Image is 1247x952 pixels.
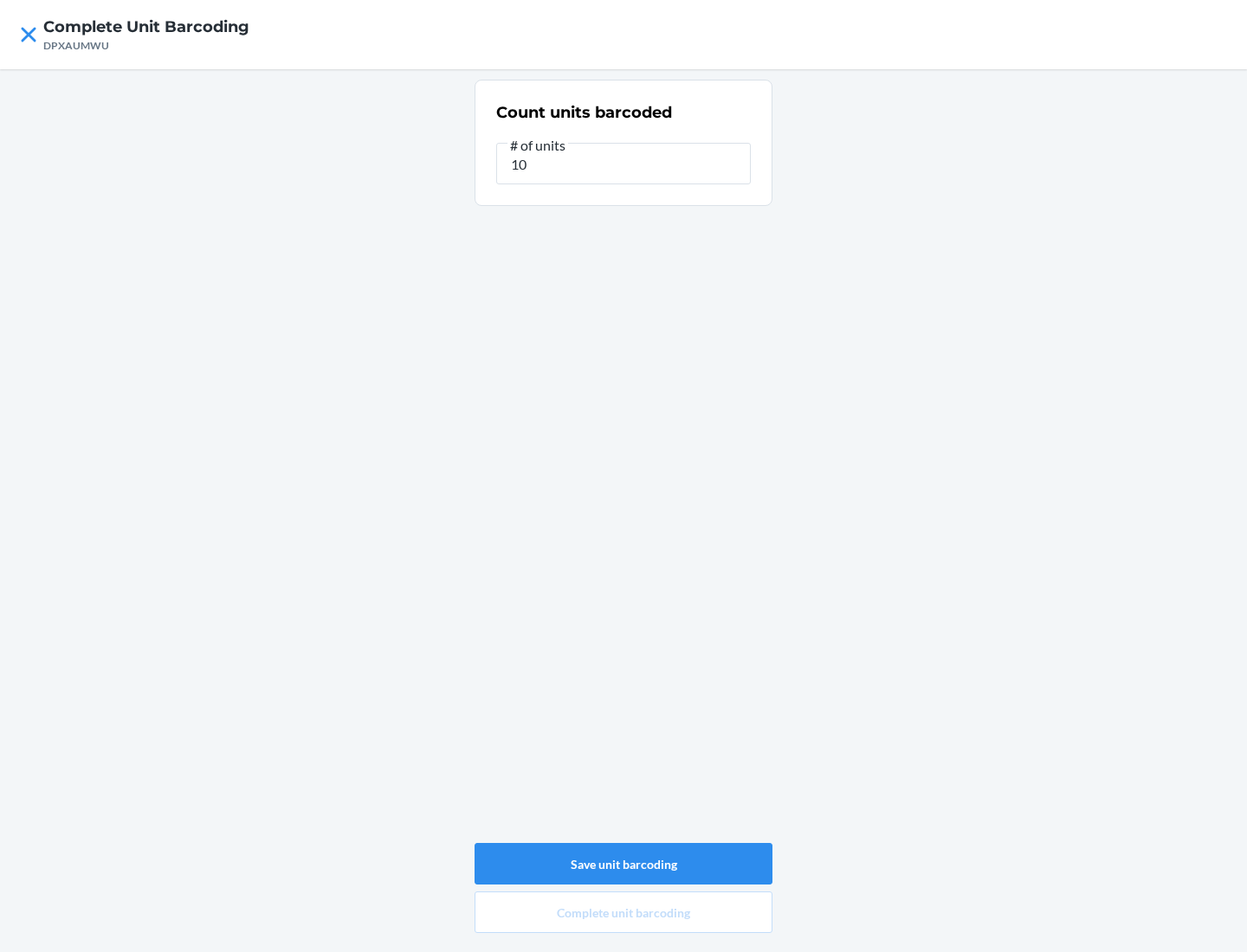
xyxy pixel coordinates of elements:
div: DPXAUMWU [43,38,249,54]
button: Complete unit barcoding [475,891,772,933]
input: # of units [496,143,751,184]
h4: Complete Unit barcoding [43,16,249,38]
span: # of units [507,137,568,154]
button: Save unit barcoding [475,843,772,884]
h2: Count units barcoded [496,101,672,124]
